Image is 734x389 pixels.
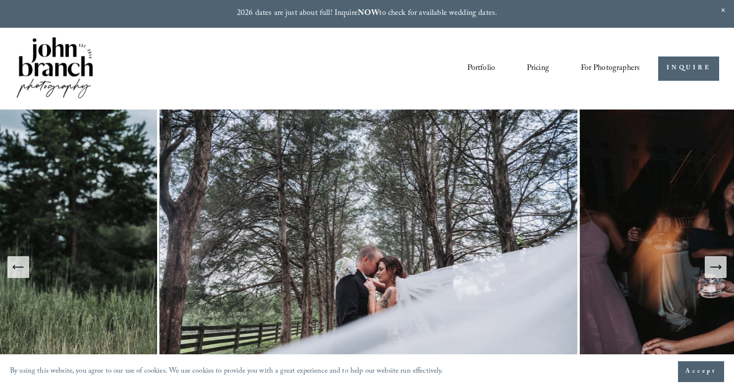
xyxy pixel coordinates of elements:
[15,35,95,102] img: John Branch IV Photography
[685,367,717,377] span: Accept
[678,361,724,382] button: Accept
[527,60,549,77] a: Pricing
[705,256,727,278] button: Next Slide
[581,61,640,76] span: For Photographers
[7,256,29,278] button: Previous Slide
[581,60,640,77] a: folder dropdown
[10,365,444,379] p: By using this website, you agree to our use of cookies. We use cookies to provide you with a grea...
[658,56,719,81] a: INQUIRE
[467,60,495,77] a: Portfolio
